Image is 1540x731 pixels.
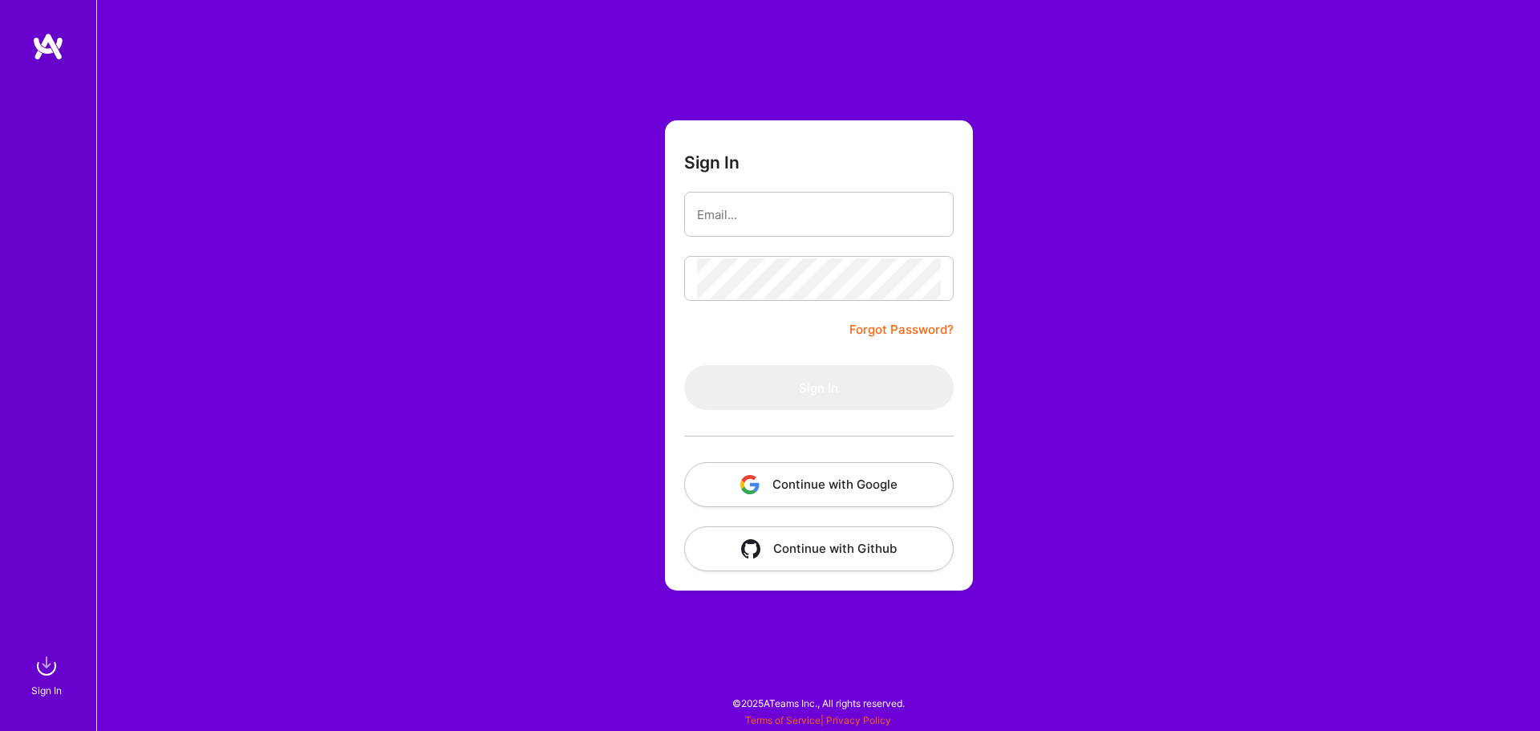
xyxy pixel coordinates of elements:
[34,650,63,699] a: sign inSign In
[741,539,760,558] img: icon
[684,462,954,507] button: Continue with Google
[684,526,954,571] button: Continue with Github
[32,32,64,61] img: logo
[30,650,63,682] img: sign in
[740,475,760,494] img: icon
[745,714,821,726] a: Terms of Service
[849,320,954,339] a: Forgot Password?
[697,194,941,235] input: Email...
[684,152,740,173] h3: Sign In
[826,714,891,726] a: Privacy Policy
[96,683,1540,723] div: © 2025 ATeams Inc., All rights reserved.
[684,365,954,410] button: Sign In
[745,714,891,726] span: |
[31,682,62,699] div: Sign In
